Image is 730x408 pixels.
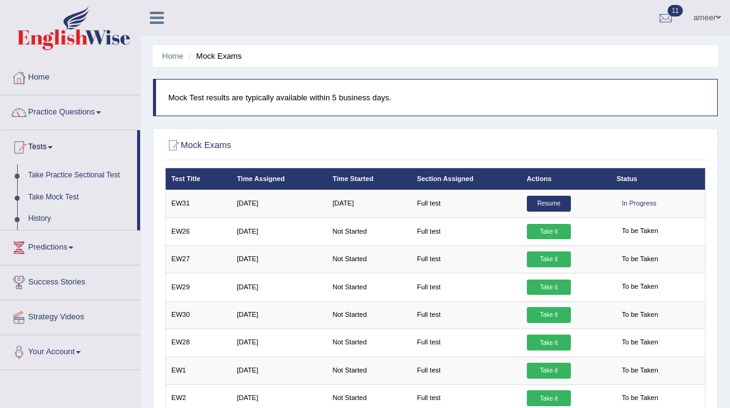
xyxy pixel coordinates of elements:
[1,130,137,161] a: Tests
[617,391,663,407] span: To be Taken
[617,363,663,379] span: To be Taken
[231,329,327,357] td: [DATE]
[611,168,705,190] th: Status
[527,363,571,379] a: Take it
[168,92,705,103] p: Mock Test results are typically available within 5 business days.
[411,357,521,384] td: Full test
[527,307,571,323] a: Take it
[231,168,327,190] th: Time Assigned
[185,50,242,62] li: Mock Exams
[165,138,501,154] h2: Mock Exams
[411,190,521,217] td: Full test
[231,301,327,328] td: [DATE]
[411,273,521,301] td: Full test
[527,251,571,267] a: Take it
[327,301,411,328] td: Not Started
[231,357,327,384] td: [DATE]
[1,95,140,126] a: Practice Questions
[527,280,571,295] a: Take it
[165,218,231,245] td: EW26
[327,329,411,357] td: Not Started
[165,329,231,357] td: EW28
[411,301,521,328] td: Full test
[327,218,411,245] td: Not Started
[617,335,663,351] span: To be Taken
[527,224,571,240] a: Take it
[1,335,140,366] a: Your Account
[162,51,184,61] a: Home
[527,335,571,351] a: Take it
[411,245,521,273] td: Full test
[617,224,663,240] span: To be Taken
[668,5,683,17] span: 11
[617,196,662,212] div: In Progress
[411,218,521,245] td: Full test
[231,273,327,301] td: [DATE]
[231,218,327,245] td: [DATE]
[327,190,411,217] td: [DATE]
[617,280,663,295] span: To be Taken
[327,168,411,190] th: Time Started
[231,245,327,273] td: [DATE]
[411,168,521,190] th: Section Assigned
[23,187,137,209] a: Take Mock Test
[165,273,231,301] td: EW29
[165,357,231,384] td: EW1
[327,273,411,301] td: Not Started
[23,208,137,230] a: History
[617,307,663,323] span: To be Taken
[327,245,411,273] td: Not Started
[1,300,140,331] a: Strategy Videos
[327,357,411,384] td: Not Started
[1,265,140,296] a: Success Stories
[1,231,140,261] a: Predictions
[165,190,231,217] td: EW31
[411,329,521,357] td: Full test
[617,251,663,267] span: To be Taken
[231,190,327,217] td: [DATE]
[165,245,231,273] td: EW27
[23,165,137,187] a: Take Practice Sectional Test
[165,301,231,328] td: EW30
[1,61,140,91] a: Home
[521,168,611,190] th: Actions
[527,196,571,212] a: Resume
[165,168,231,190] th: Test Title
[527,390,571,406] a: Take it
